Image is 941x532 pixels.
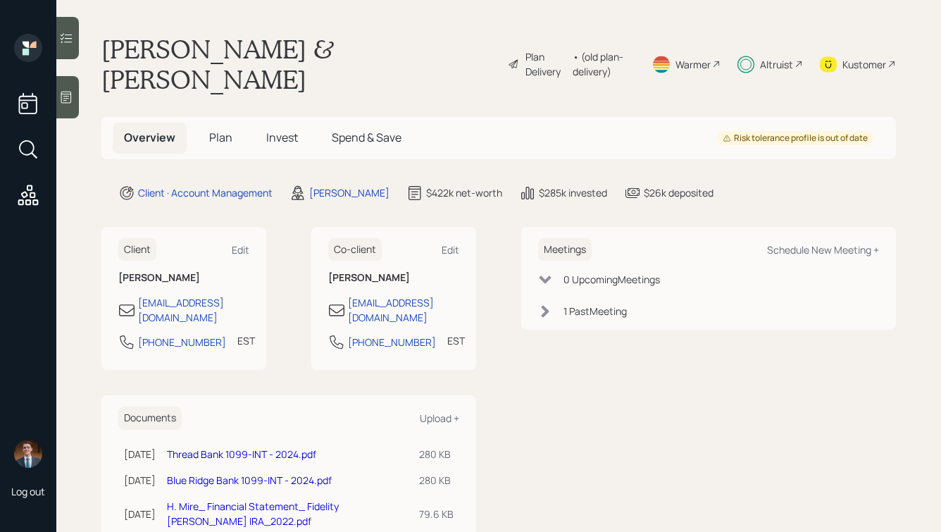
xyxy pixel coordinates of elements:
[420,412,459,425] div: Upload +
[760,57,793,72] div: Altruist
[167,500,339,528] a: H. Mire_ Financial Statement_ Fidelity [PERSON_NAME] IRA_2022.pdf
[138,185,273,200] div: Client · Account Management
[118,272,249,284] h6: [PERSON_NAME]
[14,440,42,468] img: hunter_neumayer.jpg
[442,243,459,256] div: Edit
[538,238,592,261] h6: Meetings
[332,130,401,145] span: Spend & Save
[124,507,156,521] div: [DATE]
[328,238,382,261] h6: Co-client
[124,130,175,145] span: Overview
[167,447,316,461] a: Thread Bank 1099-INT - 2024.pdf
[447,333,465,348] div: EST
[644,185,713,200] div: $26k deposited
[328,272,459,284] h6: [PERSON_NAME]
[842,57,886,72] div: Kustomer
[348,335,436,349] div: [PHONE_NUMBER]
[232,243,249,256] div: Edit
[138,295,249,325] div: [EMAIL_ADDRESS][DOMAIN_NAME]
[675,57,711,72] div: Warmer
[11,485,45,498] div: Log out
[539,185,607,200] div: $285k invested
[723,132,868,144] div: Risk tolerance profile is out of date
[209,130,232,145] span: Plan
[426,185,502,200] div: $422k net-worth
[101,34,497,94] h1: [PERSON_NAME] & [PERSON_NAME]
[167,474,332,487] a: Blue Ridge Bank 1099-INT - 2024.pdf
[266,130,298,145] span: Invest
[767,243,879,256] div: Schedule New Meeting +
[124,473,156,488] div: [DATE]
[563,304,627,318] div: 1 Past Meeting
[124,447,156,462] div: [DATE]
[118,238,156,261] h6: Client
[309,185,390,200] div: [PERSON_NAME]
[419,473,454,488] div: 280 KB
[419,507,454,521] div: 79.6 KB
[419,447,454,462] div: 280 KB
[348,295,459,325] div: [EMAIL_ADDRESS][DOMAIN_NAME]
[573,49,635,79] div: • (old plan-delivery)
[237,333,255,348] div: EST
[525,49,566,79] div: Plan Delivery
[118,407,182,430] h6: Documents
[563,272,660,287] div: 0 Upcoming Meeting s
[138,335,226,349] div: [PHONE_NUMBER]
